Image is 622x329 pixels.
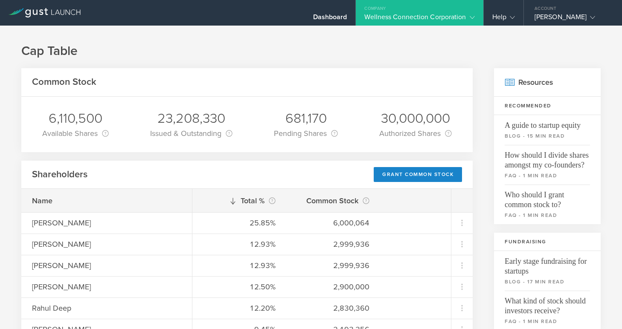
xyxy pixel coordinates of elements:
[297,260,369,271] div: 2,999,936
[494,115,601,145] a: A guide to startup equityblog - 15 min read
[297,195,369,207] div: Common Stock
[32,260,181,271] div: [PERSON_NAME]
[505,172,590,179] small: faq - 1 min read
[274,127,338,139] div: Pending Shares
[203,239,276,250] div: 12.93%
[297,281,369,292] div: 2,900,000
[505,132,590,140] small: blog - 15 min read
[42,127,109,139] div: Available Shares
[505,291,590,316] span: What kind of stock should investors receive?
[505,251,590,276] span: Early stage fundraising for startups
[203,195,276,207] div: Total %
[32,217,181,228] div: [PERSON_NAME]
[274,110,338,127] div: 681,170
[492,13,515,26] div: Help
[21,43,601,60] h1: Cap Table
[379,110,452,127] div: 30,000,000
[32,281,181,292] div: [PERSON_NAME]
[364,13,474,26] div: Wellness Connection Corporation
[150,127,233,139] div: Issued & Outstanding
[150,110,233,127] div: 23,208,330
[203,281,276,292] div: 12.50%
[313,13,347,26] div: Dashboard
[32,76,96,88] h2: Common Stock
[505,185,590,210] span: Who should I grant common stock to?
[494,97,601,115] h3: Recommended
[297,217,369,228] div: 6,000,064
[32,303,181,314] div: Rahul Deep
[505,115,590,130] span: A guide to startup equity
[494,251,601,291] a: Early stage fundraising for startupsblog - 17 min read
[505,145,590,170] span: How should I divide shares amongst my co-founders?
[32,195,181,206] div: Name
[203,217,276,228] div: 25.85%
[32,239,181,250] div: [PERSON_NAME]
[505,278,590,286] small: blog - 17 min read
[297,239,369,250] div: 2,999,936
[494,185,601,224] a: Who should I grant common stock to?faq - 1 min read
[494,233,601,251] h3: Fundraising
[505,211,590,219] small: faq - 1 min read
[42,110,109,127] div: 6,110,500
[297,303,369,314] div: 2,830,360
[374,167,462,182] div: Grant Common Stock
[505,317,590,325] small: faq - 1 min read
[494,145,601,185] a: How should I divide shares amongst my co-founders?faq - 1 min read
[535,13,607,26] div: [PERSON_NAME]
[379,127,452,139] div: Authorized Shares
[32,168,87,181] h2: Shareholders
[494,68,601,97] h2: Resources
[203,260,276,271] div: 12.93%
[203,303,276,314] div: 12.20%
